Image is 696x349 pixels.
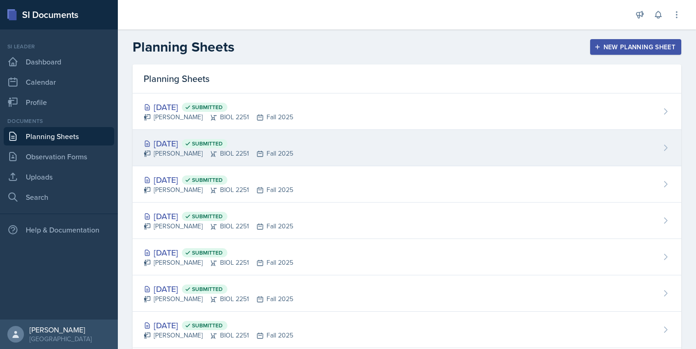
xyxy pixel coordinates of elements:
div: Si leader [4,42,114,51]
a: [DATE] Submitted [PERSON_NAME]BIOL 2251Fall 2025 [133,130,681,166]
div: [DATE] [144,210,293,222]
span: Submitted [192,140,223,147]
a: Uploads [4,168,114,186]
span: Submitted [192,322,223,329]
div: [PERSON_NAME] BIOL 2251 Fall 2025 [144,294,293,304]
div: Help & Documentation [4,221,114,239]
a: [DATE] Submitted [PERSON_NAME]BIOL 2251Fall 2025 [133,275,681,312]
a: [DATE] Submitted [PERSON_NAME]BIOL 2251Fall 2025 [133,203,681,239]
div: [DATE] [144,174,293,186]
a: Planning Sheets [4,127,114,145]
span: Submitted [192,213,223,220]
div: [GEOGRAPHIC_DATA] [29,334,92,343]
div: [DATE] [144,283,293,295]
a: Dashboard [4,52,114,71]
div: [DATE] [144,319,293,332]
a: [DATE] Submitted [PERSON_NAME]BIOL 2251Fall 2025 [133,239,681,275]
button: New Planning Sheet [590,39,681,55]
a: Observation Forms [4,147,114,166]
div: [PERSON_NAME] BIOL 2251 Fall 2025 [144,149,293,158]
div: [PERSON_NAME] BIOL 2251 Fall 2025 [144,258,293,268]
a: Calendar [4,73,114,91]
div: [PERSON_NAME] BIOL 2251 Fall 2025 [144,185,293,195]
a: [DATE] Submitted [PERSON_NAME]BIOL 2251Fall 2025 [133,312,681,348]
a: Search [4,188,114,206]
div: [DATE] [144,246,293,259]
span: Submitted [192,249,223,256]
a: Profile [4,93,114,111]
span: Submitted [192,176,223,184]
div: [PERSON_NAME] BIOL 2251 Fall 2025 [144,331,293,340]
div: [PERSON_NAME] [29,325,92,334]
div: Planning Sheets [133,64,681,93]
a: [DATE] Submitted [PERSON_NAME]BIOL 2251Fall 2025 [133,166,681,203]
span: Submitted [192,285,223,293]
div: Documents [4,117,114,125]
div: [DATE] [144,137,293,150]
h2: Planning Sheets [133,39,234,55]
div: New Planning Sheet [596,43,675,51]
span: Submitted [192,104,223,111]
a: [DATE] Submitted [PERSON_NAME]BIOL 2251Fall 2025 [133,93,681,130]
div: [DATE] [144,101,293,113]
div: [PERSON_NAME] BIOL 2251 Fall 2025 [144,221,293,231]
div: [PERSON_NAME] BIOL 2251 Fall 2025 [144,112,293,122]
